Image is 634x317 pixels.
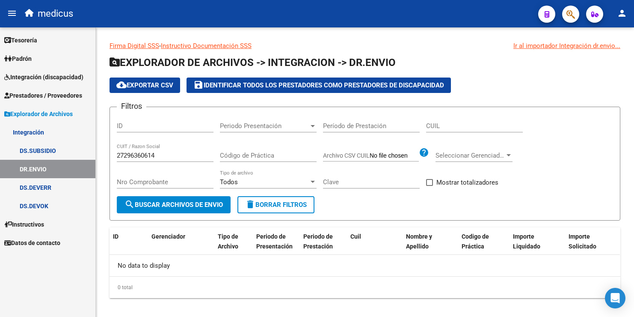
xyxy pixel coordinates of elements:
[565,227,616,256] datatable-header-cell: Importe Solicitado
[151,233,185,240] span: Gerenciador
[245,199,255,209] mat-icon: delete
[124,199,135,209] mat-icon: search
[193,80,204,90] mat-icon: save
[148,227,214,256] datatable-header-cell: Gerenciador
[403,227,458,256] datatable-header-cell: Nombre y Apellido
[218,233,238,250] span: Tipo de Archivo
[110,42,159,50] a: Firma Digital SSS
[406,233,432,250] span: Nombre y Apellido
[370,152,419,160] input: Archivo CSV CUIL
[4,72,83,82] span: Integración (discapacidad)
[253,227,300,256] datatable-header-cell: Periodo de Presentación
[4,238,60,248] span: Datos de contacto
[303,233,333,250] span: Periodo de Prestación
[300,227,347,256] datatable-header-cell: Periodo de Prestación
[117,196,231,213] button: Buscar Archivos de Envio
[569,233,596,250] span: Importe Solicitado
[237,196,314,213] button: Borrar Filtros
[116,80,127,90] mat-icon: cloud_download
[436,177,498,188] span: Mostrar totalizadores
[245,201,307,209] span: Borrar Filtros
[110,277,620,298] div: 0 total
[4,36,37,45] span: Tesorería
[4,109,73,119] span: Explorador de Archivos
[458,227,510,256] datatable-header-cell: Codigo de Práctica
[117,100,146,112] h3: Filtros
[419,147,429,158] mat-icon: help
[462,233,489,250] span: Codigo de Práctica
[510,227,565,256] datatable-header-cell: Importe Liquidado
[110,41,620,51] p: -
[4,54,32,63] span: Padrón
[110,227,148,256] datatable-header-cell: ID
[161,42,252,50] a: Instructivo Documentación SSS
[110,57,396,69] span: EXPLORADOR DE ARCHIVOS -> INTEGRACION -> DR.ENVIO
[513,233,540,250] span: Importe Liquidado
[4,220,44,229] span: Instructivos
[347,227,403,256] datatable-header-cell: Cuil
[214,227,253,256] datatable-header-cell: Tipo de Archivo
[256,233,293,250] span: Periodo de Presentación
[220,178,238,186] span: Todos
[116,81,173,89] span: Exportar CSV
[7,8,17,18] mat-icon: menu
[124,201,223,209] span: Buscar Archivos de Envio
[187,78,451,93] button: Identificar todos los Prestadores como Prestadores de Discapacidad
[220,122,309,130] span: Periodo Presentación
[110,255,620,276] div: No data to display
[323,152,370,159] span: Archivo CSV CUIL
[4,91,82,100] span: Prestadores / Proveedores
[113,233,119,240] span: ID
[436,152,505,159] span: Seleccionar Gerenciador
[110,78,180,93] button: Exportar CSV
[193,81,444,89] span: Identificar todos los Prestadores como Prestadores de Discapacidad
[38,4,73,23] span: medicus
[513,41,620,51] div: Ir al importador Integración dr.envio...
[605,288,625,308] div: Open Intercom Messenger
[617,8,627,18] mat-icon: person
[350,233,361,240] span: Cuil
